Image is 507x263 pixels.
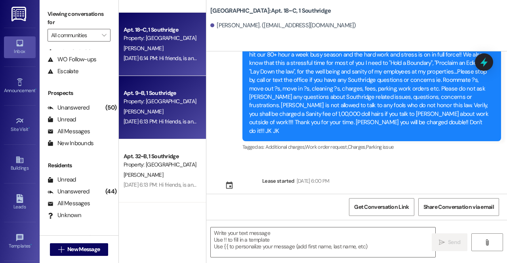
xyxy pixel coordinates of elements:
span: Get Conversation Link [354,203,409,211]
div: Unread [48,115,76,124]
div: Property: [GEOGRAPHIC_DATA] [124,161,197,169]
span: • [35,87,36,92]
i:  [102,32,106,38]
div: WO Follow-ups [48,55,96,64]
button: Get Conversation Link [349,198,414,216]
span: Send [448,238,460,246]
div: All Messages [48,127,90,136]
div: Property: [GEOGRAPHIC_DATA] [124,97,197,106]
b: [GEOGRAPHIC_DATA]: Apt. 18~C, 1 Southridge [210,7,331,15]
div: Unknown [48,211,81,219]
span: [PERSON_NAME] [124,108,163,115]
div: [PERSON_NAME]. ([EMAIL_ADDRESS][DOMAIN_NAME]) [210,21,356,30]
button: Share Conversation via email [418,198,499,216]
input: All communities [51,29,98,42]
div: Lease started [262,177,295,185]
div: Unanswered [48,187,90,196]
div: Past + Future Residents [40,233,118,242]
span: Charges , [348,144,366,150]
div: Escalate [48,67,78,76]
div: All Messages [48,199,90,208]
span: Additional charges , [265,144,305,150]
div: Residents [40,161,118,170]
div: New Inbounds [48,139,93,148]
div: (44) [103,185,118,198]
div: Unanswered [48,104,90,112]
div: Apt. 18~C, 1 Southridge [124,26,197,34]
div: [DATE] 6:13 PM: Hi friends, is anyone available to help me move 2 couches and 2 loveseats and I w... [124,181,387,188]
span: [PERSON_NAME] [124,45,163,52]
div: Tagged as: [242,141,501,153]
span: • [29,125,30,131]
div: (50) [103,102,118,114]
div: Property: [GEOGRAPHIC_DATA] [124,34,197,42]
a: Inbox [4,36,36,58]
div: Apt. 9~B, 1 Southridge [124,89,197,97]
div: Prospects [40,89,118,97]
i:  [439,239,445,246]
div: Apt. 32~B, 1 Southridge [124,152,197,161]
span: [PERSON_NAME] [124,171,163,178]
div: Unread [48,176,76,184]
i:  [484,239,490,246]
a: Site Visit • [4,114,36,136]
button: Send [432,233,467,251]
img: ResiDesk Logo [11,7,28,21]
div: Attention...Hear Ye, Hear Ye...[DEMOGRAPHIC_DATA] and [DEMOGRAPHIC_DATA]...We have just hit our 8... [249,42,488,136]
a: Templates • [4,231,36,252]
a: Leads [4,192,36,213]
span: Work order request , [305,144,348,150]
label: Viewing conversations for [48,8,111,29]
div: [DATE] 6:14 PM: Hi friends, is anyone available to help me move 2 couches and 2 loveseats and I w... [124,55,387,62]
div: [DATE] 6:13 PM: Hi friends, is anyone available to help me move 2 couches and 2 loveseats and I w... [124,118,387,125]
span: New Message [67,245,100,254]
button: New Message [50,243,109,256]
div: [DATE] 6:00 PM [295,177,330,185]
span: Parking issue [366,144,394,150]
span: • [30,242,32,248]
a: Buildings [4,153,36,174]
i:  [58,246,64,253]
span: Share Conversation via email [423,203,494,211]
